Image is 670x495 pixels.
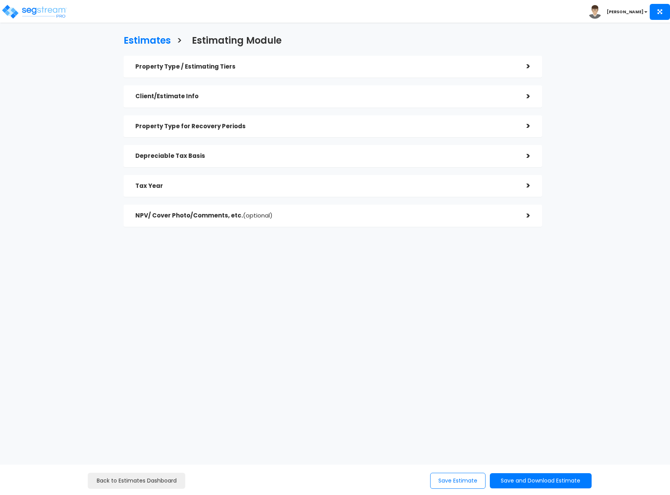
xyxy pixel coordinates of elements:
h3: > [177,35,182,48]
h5: NPV/ Cover Photo/Comments, etc. [135,212,515,219]
img: avatar.png [588,5,602,19]
h5: Property Type / Estimating Tiers [135,64,515,70]
button: Save and Download Estimate [490,473,592,488]
div: > [515,120,530,132]
div: > [515,210,530,222]
a: Back to Estimates Dashboard [88,473,185,489]
h5: Depreciable Tax Basis [135,153,515,159]
div: > [515,150,530,162]
img: logo_pro_r.png [1,4,67,19]
h5: Property Type for Recovery Periods [135,123,515,130]
h3: Estimating Module [192,35,282,48]
span: (optional) [243,211,273,219]
a: Estimates [118,28,171,51]
h5: Client/Estimate Info [135,93,515,100]
div: > [515,90,530,103]
b: [PERSON_NAME] [607,9,643,15]
h5: Tax Year [135,183,515,189]
div: > [515,180,530,192]
h3: Estimates [124,35,171,48]
button: Save Estimate [430,473,486,489]
a: Estimating Module [186,28,282,51]
div: > [515,60,530,72]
